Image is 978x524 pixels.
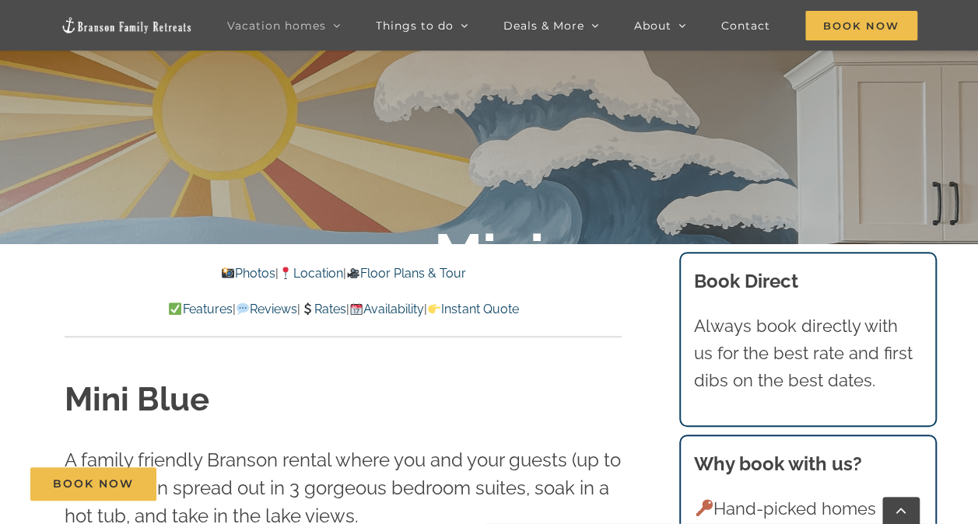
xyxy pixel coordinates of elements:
[279,266,342,281] a: Location
[427,221,552,354] b: Mini Blue
[65,299,622,320] p: | | | |
[168,302,232,316] a: Features
[694,450,921,478] h3: Why book with us?
[61,16,193,34] img: Branson Family Retreats Logo
[221,266,275,281] a: Photos
[428,302,440,315] img: 👉
[696,499,713,516] img: 🔑
[721,20,770,31] span: Contact
[301,302,314,315] img: 💲
[30,467,156,501] a: Book Now
[235,302,296,316] a: Reviews
[300,302,346,316] a: Rates
[349,302,424,316] a: Availability
[427,302,518,316] a: Instant Quote
[694,313,921,395] p: Always book directly with us for the best rate and first dibs on the best dates.
[376,20,454,31] span: Things to do
[222,267,234,279] img: 📸
[279,267,292,279] img: 📍
[350,302,363,315] img: 📆
[503,20,584,31] span: Deals & More
[805,11,917,40] span: Book Now
[694,270,798,292] b: Book Direct
[169,302,181,315] img: ✅
[347,267,359,279] img: 🎥
[227,20,326,31] span: Vacation homes
[345,266,465,281] a: Floor Plans & Tour
[634,20,671,31] span: About
[53,477,134,491] span: Book Now
[65,264,622,284] p: | |
[65,380,209,418] strong: Mini Blue
[237,302,249,315] img: 💬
